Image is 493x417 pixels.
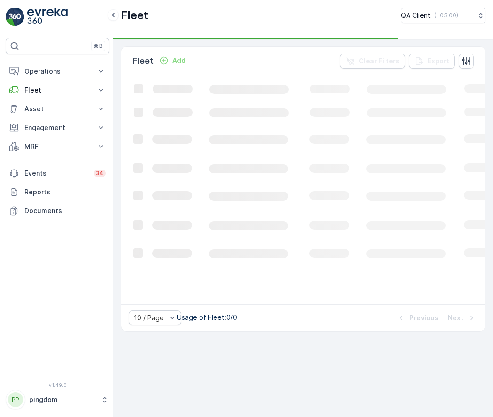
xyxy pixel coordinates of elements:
[428,56,449,66] p: Export
[121,8,148,23] p: Fleet
[359,56,400,66] p: Clear Filters
[6,201,109,220] a: Documents
[27,8,68,26] img: logo_light-DOdMpM7g.png
[24,206,106,216] p: Documents
[6,137,109,156] button: MRF
[6,81,109,100] button: Fleet
[6,118,109,137] button: Engagement
[447,312,478,324] button: Next
[340,54,405,69] button: Clear Filters
[6,183,109,201] a: Reports
[395,312,439,324] button: Previous
[448,313,463,323] p: Next
[177,313,237,322] p: Usage of Fleet : 0/0
[24,123,91,132] p: Engagement
[93,42,103,50] p: ⌘B
[401,11,431,20] p: QA Client
[155,55,189,66] button: Add
[6,100,109,118] button: Asset
[8,392,23,407] div: PP
[24,104,91,114] p: Asset
[401,8,485,23] button: QA Client(+03:00)
[24,187,106,197] p: Reports
[172,56,185,65] p: Add
[6,62,109,81] button: Operations
[24,169,88,178] p: Events
[96,170,104,177] p: 34
[24,85,91,95] p: Fleet
[29,395,96,404] p: pingdom
[409,54,455,69] button: Export
[6,390,109,409] button: PPpingdom
[132,54,154,68] p: Fleet
[434,12,458,19] p: ( +03:00 )
[6,382,109,388] span: v 1.49.0
[24,142,91,151] p: MRF
[24,67,91,76] p: Operations
[409,313,439,323] p: Previous
[6,8,24,26] img: logo
[6,164,109,183] a: Events34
